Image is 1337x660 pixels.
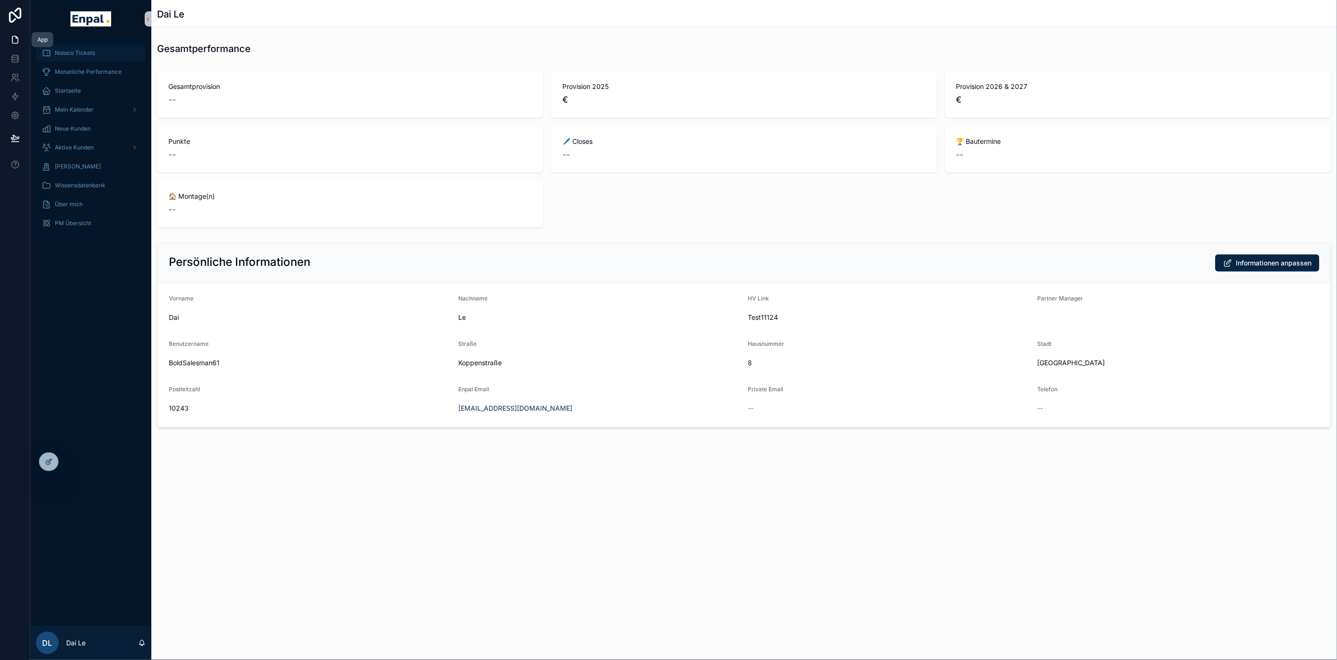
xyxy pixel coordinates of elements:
[36,63,146,80] a: Monatliche Performance
[1215,255,1320,272] button: Informationen anpassen
[748,313,1030,322] span: Test11124
[168,203,176,216] span: --
[30,38,151,244] div: scrollable content
[748,386,784,393] span: Private Email
[458,358,740,368] span: Koppenstraße
[36,44,146,62] a: Noloco Tickets
[748,295,769,302] span: HV Link
[55,106,94,114] span: Mein Kalender
[956,137,1320,146] span: 🏆 Bautermine
[36,177,146,194] a: Wissensdatenbank
[55,220,91,227] span: PM Übersicht
[169,358,451,368] span: BoldSalesman61
[168,148,176,161] span: --
[748,340,785,347] span: Hausnummer
[458,295,488,302] span: Nachname
[36,215,146,232] a: PM Übersicht
[562,137,926,146] span: 🖊️ Closes
[1038,295,1084,302] span: Partner Manager
[169,340,209,347] span: Benutzername
[1038,404,1043,413] span: --
[55,201,83,208] span: Über mich
[66,638,86,648] p: Dai Le
[1038,386,1058,393] span: Telefon
[157,42,251,55] h1: Gesamtperformance
[562,148,570,161] span: --
[956,82,1320,91] span: Provision 2026 & 2027
[169,404,451,413] span: 10243
[55,125,91,132] span: Neue Kunden
[169,386,200,393] span: Postleitzahl
[168,192,532,201] span: 🏠 Montage(n)
[458,340,477,347] span: Straße
[458,404,572,413] a: [EMAIL_ADDRESS][DOMAIN_NAME]
[168,82,532,91] span: Gesamtprovision
[169,255,310,270] h2: Persönliche Informationen
[36,196,146,213] a: Über mich
[458,386,489,393] span: Enpal Email
[168,93,176,106] span: --
[36,139,146,156] a: Aktive Kunden
[36,158,146,175] a: [PERSON_NAME]
[157,8,184,21] h1: Dai Le
[43,637,52,649] span: DL
[36,101,146,118] a: Mein Kalender
[37,36,48,44] div: App
[169,295,193,302] span: Vorname
[748,404,754,413] span: --
[956,93,1320,106] span: €
[748,358,1030,368] span: 8
[55,49,95,57] span: Noloco Tickets
[168,137,532,146] span: Punkte
[458,313,740,322] span: Le
[956,148,964,161] span: --
[36,82,146,99] a: Startseite
[1038,340,1052,347] span: Stadt
[55,182,105,189] span: Wissensdatenbank
[55,87,81,95] span: Startseite
[562,82,926,91] span: Provision 2025
[169,313,451,322] span: Dai
[1236,258,1312,268] span: Informationen anpassen
[562,93,926,106] span: €
[36,120,146,137] a: Neue Kunden
[55,144,94,151] span: Aktive Kunden
[55,68,122,76] span: Monatliche Performance
[70,11,111,26] img: App logo
[55,163,101,170] span: [PERSON_NAME]
[1038,358,1320,368] span: [GEOGRAPHIC_DATA]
